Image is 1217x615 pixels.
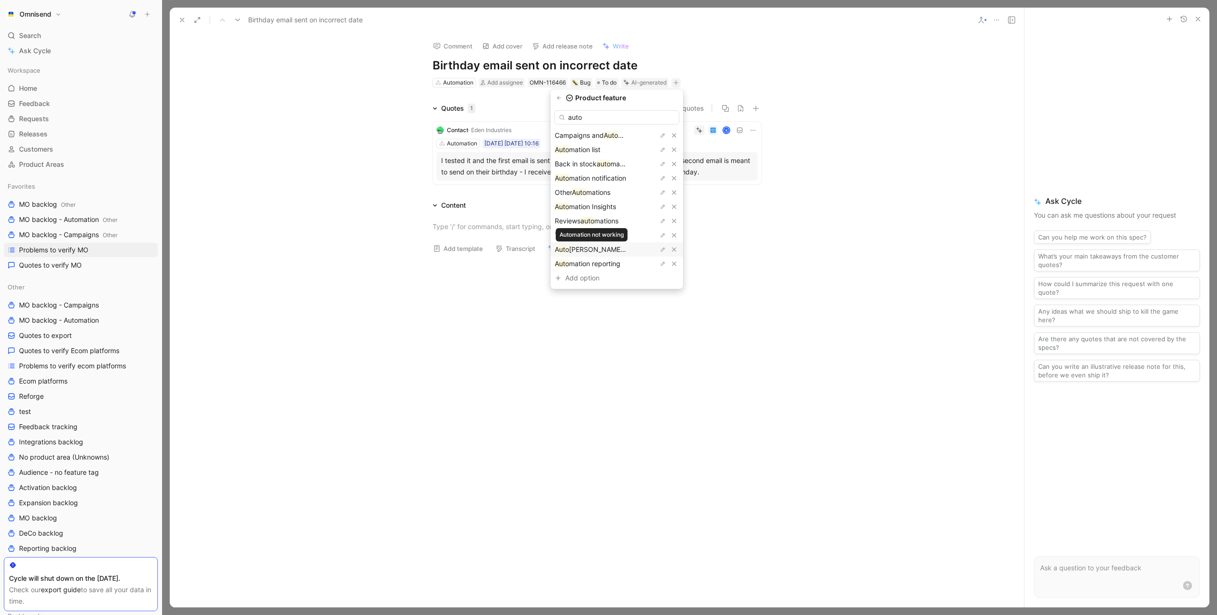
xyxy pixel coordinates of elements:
mark: Auto [555,245,569,253]
div: Transactionalautomations [551,228,683,242]
span: mation [610,160,631,168]
div: Product feature [551,93,683,103]
span: Back in stock [555,160,597,168]
span: [PERSON_NAME] not working [569,245,661,253]
div: Add option [565,272,637,284]
mark: Auto [555,202,569,211]
span: Other [555,188,572,196]
span: mation reporting [569,259,620,268]
mark: Auto [555,145,569,154]
div: Automation notification [551,171,683,185]
mark: Auto [555,259,569,268]
span: Reviews [555,217,580,225]
div: Automation Insights [551,200,683,214]
div: OtherAutomations [551,185,683,200]
mark: Auto [555,174,569,182]
div: Automation reporting [551,257,683,271]
mark: auto [580,217,594,225]
div: Campaigns andAutomation reporting [551,128,683,143]
mark: Auto [604,131,618,139]
span: Transactional [555,231,596,239]
div: Reviewsautomations [551,214,683,228]
span: mation Insights [569,202,616,211]
mark: auto [596,231,610,239]
div: Back in stockautomation [551,157,683,171]
span: mation notification [569,174,626,182]
div: Auto[PERSON_NAME] not working [551,242,683,257]
span: mation list [569,145,600,154]
input: Search [554,110,679,125]
div: Automation list [551,143,683,157]
mark: Auto [572,188,586,196]
mark: auto [597,160,610,168]
span: Campaigns and [555,131,604,139]
span: mations [594,217,618,225]
span: mations [610,231,634,239]
span: mations [586,188,610,196]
